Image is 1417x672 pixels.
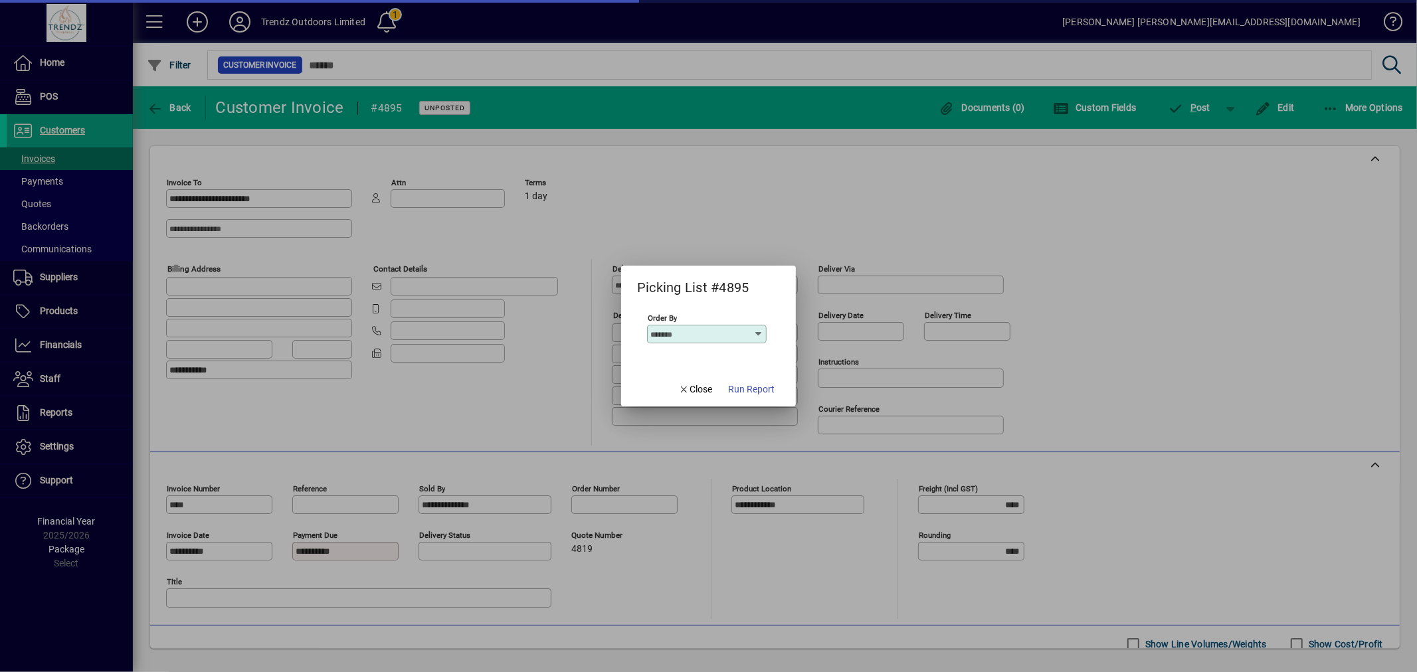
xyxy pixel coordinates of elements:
[648,313,677,323] mat-label: Order By
[678,382,713,396] span: Close
[673,377,718,401] button: Close
[621,266,765,298] h2: Picking List #4895
[728,382,775,396] span: Run Report
[723,377,780,401] button: Run Report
